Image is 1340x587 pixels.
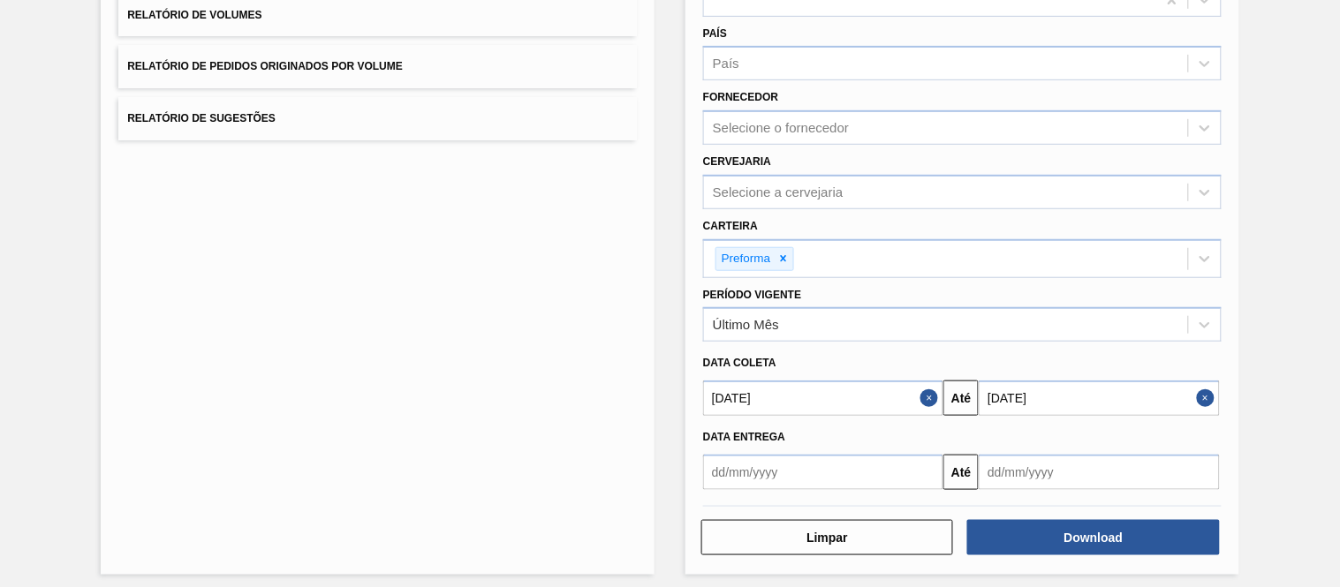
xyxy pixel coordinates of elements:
[118,45,637,88] button: Relatório de Pedidos Originados por Volume
[703,380,943,416] input: dd/mm/yyyy
[703,91,778,103] label: Fornecedor
[713,184,844,199] div: Selecione a cervejaria
[943,380,979,416] button: Até
[713,121,849,136] div: Selecione o fornecedor
[703,155,771,168] label: Cervejaria
[716,248,774,270] div: Preforma
[713,56,739,71] div: País
[920,380,943,416] button: Close
[127,112,276,124] span: Relatório de Sugestões
[703,357,776,369] span: Data coleta
[967,520,1219,555] button: Download
[703,27,727,40] label: País
[703,431,785,443] span: Data entrega
[127,9,261,21] span: Relatório de Volumes
[118,97,637,140] button: Relatório de Sugestões
[943,455,979,490] button: Até
[979,455,1219,490] input: dd/mm/yyyy
[713,318,779,333] div: Último Mês
[979,380,1219,416] input: dd/mm/yyyy
[703,289,801,301] label: Período Vigente
[703,455,943,490] input: dd/mm/yyyy
[1197,380,1220,416] button: Close
[701,520,953,555] button: Limpar
[703,220,758,232] label: Carteira
[127,60,403,72] span: Relatório de Pedidos Originados por Volume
